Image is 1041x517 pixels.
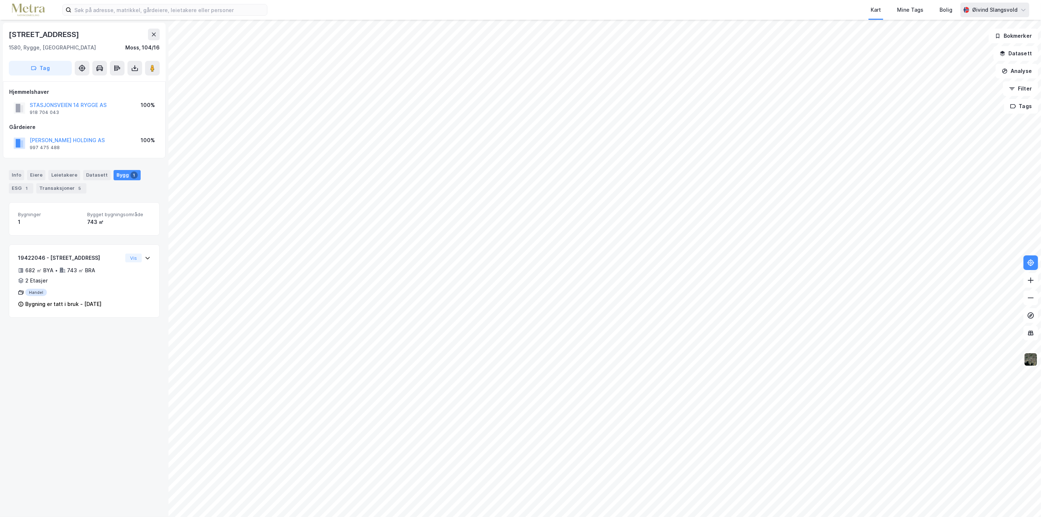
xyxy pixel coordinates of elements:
[71,4,267,15] input: Søk på adresse, matrikkel, gårdeiere, leietakere eller personer
[9,61,72,75] button: Tag
[940,5,952,14] div: Bolig
[9,29,81,40] div: [STREET_ADDRESS]
[48,170,80,180] div: Leietakere
[1024,352,1038,366] img: 9k=
[30,145,60,151] div: 997 475 488
[25,300,101,309] div: Bygning er tatt i bruk - [DATE]
[25,266,53,275] div: 682 ㎡ BYA
[27,170,45,180] div: Eiere
[18,211,81,218] span: Bygninger
[1004,482,1041,517] div: Kontrollprogram for chat
[9,43,96,52] div: 1580, Rygge, [GEOGRAPHIC_DATA]
[30,110,59,115] div: 918 704 043
[55,267,58,273] div: •
[993,46,1038,61] button: Datasett
[18,254,122,262] div: 19422046 - [STREET_ADDRESS]
[87,211,151,218] span: Bygget bygningsområde
[1004,99,1038,114] button: Tags
[1004,482,1041,517] iframe: Chat Widget
[23,185,30,192] div: 1
[67,266,95,275] div: 743 ㎡ BRA
[87,218,151,226] div: 743 ㎡
[141,101,155,110] div: 100%
[1003,81,1038,96] button: Filter
[12,4,45,16] img: metra-logo.256734c3b2bbffee19d4.png
[9,123,159,132] div: Gårdeiere
[897,5,923,14] div: Mine Tags
[18,218,81,226] div: 1
[871,5,881,14] div: Kart
[83,170,111,180] div: Datasett
[9,183,33,193] div: ESG
[9,170,24,180] div: Info
[972,5,1018,14] div: Øivind Slangsvold
[36,183,86,193] div: Transaksjoner
[76,185,84,192] div: 5
[130,171,138,179] div: 1
[125,43,160,52] div: Moss, 104/16
[114,170,141,180] div: Bygg
[25,276,48,285] div: 2 Etasjer
[989,29,1038,43] button: Bokmerker
[125,254,142,262] button: Vis
[996,64,1038,78] button: Analyse
[9,88,159,96] div: Hjemmelshaver
[141,136,155,145] div: 100%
